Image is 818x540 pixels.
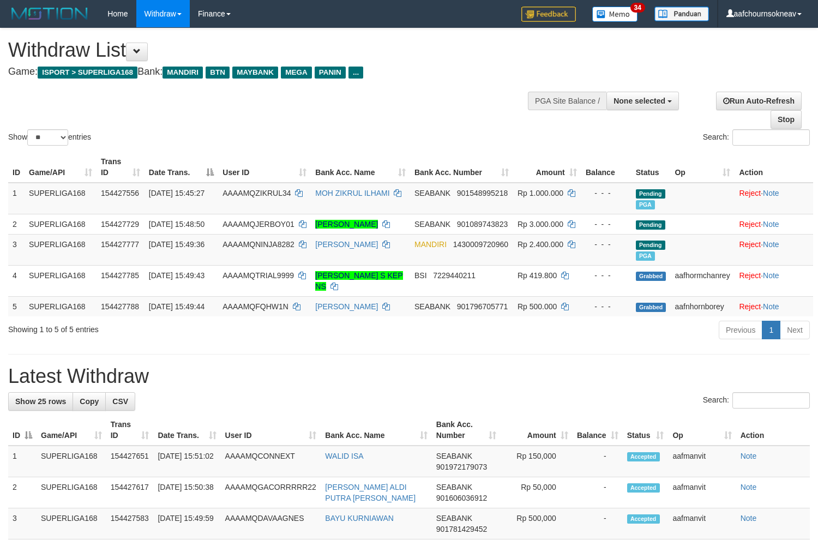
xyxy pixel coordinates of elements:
td: · [735,296,813,316]
a: Show 25 rows [8,392,73,411]
span: AAAAMQFQHW1N [222,302,288,311]
th: Bank Acc. Name: activate to sort column ascending [321,415,431,446]
div: - - - [586,301,627,312]
a: WALID ISA [325,452,363,460]
span: Show 25 rows [15,397,66,406]
td: 154427583 [106,508,154,539]
td: - [573,446,623,477]
a: BAYU KURNIAWAN [325,514,394,523]
td: · [735,183,813,214]
label: Search: [703,392,810,409]
th: Balance: activate to sort column ascending [573,415,623,446]
div: PGA Site Balance / [528,92,606,110]
span: 154427785 [101,271,139,280]
span: PANIN [315,67,346,79]
th: ID: activate to sort column descending [8,415,37,446]
a: Reject [739,220,761,229]
a: Next [780,321,810,339]
span: BTN [206,67,230,79]
th: Status [631,152,671,183]
span: SEABANK [436,483,472,491]
th: Amount: activate to sort column ascending [513,152,581,183]
span: SEABANK [414,302,450,311]
td: aafmanvit [668,508,736,539]
td: AAAAMQDAVAAGNES [221,508,321,539]
span: Accepted [627,514,660,524]
td: AAAAMQGACORRRRR22 [221,477,321,508]
span: Copy 901972179073 to clipboard [436,463,487,471]
span: BSI [414,271,427,280]
span: Rp 3.000.000 [518,220,563,229]
td: [DATE] 15:51:02 [153,446,220,477]
td: SUPERLIGA168 [25,296,97,316]
span: MANDIRI [414,240,447,249]
th: Trans ID: activate to sort column ascending [97,152,145,183]
th: Trans ID: activate to sort column ascending [106,415,154,446]
a: Note [763,240,779,249]
td: 1 [8,446,37,477]
span: MANDIRI [163,67,203,79]
td: Rp 500,000 [501,508,573,539]
a: Run Auto-Refresh [716,92,802,110]
span: SEABANK [436,452,472,460]
th: ID [8,152,25,183]
span: 154427729 [101,220,139,229]
td: 1 [8,183,25,214]
th: Op: activate to sort column ascending [670,152,735,183]
span: SEABANK [414,220,450,229]
img: panduan.png [654,7,709,21]
a: Note [741,452,757,460]
span: 154427556 [101,189,139,197]
span: Copy 7229440211 to clipboard [433,271,476,280]
td: aafmanvit [668,477,736,508]
label: Show entries [8,129,91,146]
span: Copy [80,397,99,406]
td: [DATE] 15:49:59 [153,508,220,539]
td: 5 [8,296,25,316]
th: Action [736,415,810,446]
th: Op: activate to sort column ascending [668,415,736,446]
th: Game/API: activate to sort column ascending [25,152,97,183]
span: AAAAMQTRIAL9999 [222,271,294,280]
span: AAAAMQNINJA8282 [222,240,294,249]
span: 154427788 [101,302,139,311]
a: CSV [105,392,135,411]
td: SUPERLIGA168 [25,234,97,265]
div: - - - [586,239,627,250]
a: Reject [739,271,761,280]
th: Date Trans.: activate to sort column descending [145,152,218,183]
th: Date Trans.: activate to sort column ascending [153,415,220,446]
span: Pending [636,220,665,230]
span: Pending [636,189,665,199]
h4: Game: Bank: [8,67,534,77]
a: Note [763,189,779,197]
span: Marked by aafsoycanthlai [636,251,655,261]
td: SUPERLIGA168 [25,265,97,296]
span: Accepted [627,452,660,461]
a: [PERSON_NAME] [315,220,378,229]
button: None selected [606,92,679,110]
span: Pending [636,241,665,250]
td: SUPERLIGA168 [37,508,106,539]
span: ... [348,67,363,79]
div: - - - [586,219,627,230]
td: SUPERLIGA168 [25,183,97,214]
a: [PERSON_NAME] [315,240,378,249]
span: AAAAMQJERBOY01 [222,220,294,229]
span: Accepted [627,483,660,493]
h1: Latest Withdraw [8,365,810,387]
div: - - - [586,270,627,281]
span: Rp 1.000.000 [518,189,563,197]
span: AAAAMQZIKRUL34 [222,189,291,197]
th: User ID: activate to sort column ascending [221,415,321,446]
td: aafmanvit [668,446,736,477]
span: Marked by aafounsreynich [636,200,655,209]
span: SEABANK [414,189,450,197]
a: Reject [739,240,761,249]
td: 2 [8,477,37,508]
td: SUPERLIGA168 [25,214,97,234]
td: · [735,214,813,234]
input: Search: [732,129,810,146]
span: Copy 901606036912 to clipboard [436,494,487,502]
a: Stop [771,110,802,129]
